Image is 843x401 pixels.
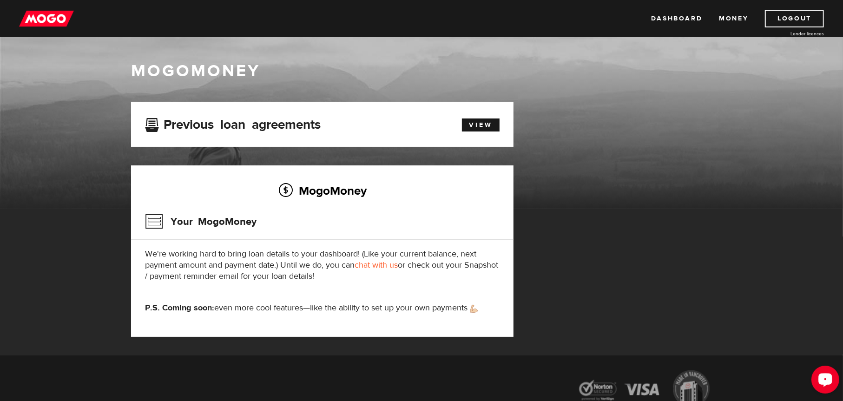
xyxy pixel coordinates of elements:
a: chat with us [355,260,398,270]
a: Dashboard [651,10,702,27]
h2: MogoMoney [145,181,500,200]
img: strong arm emoji [470,305,478,313]
a: Lender licences [754,30,824,37]
strong: P.S. Coming soon: [145,302,214,313]
p: We're working hard to bring loan details to your dashboard! (Like your current balance, next paym... [145,249,500,282]
a: Logout [765,10,824,27]
a: View [462,118,500,131]
h3: Your MogoMoney [145,210,257,234]
a: Money [719,10,748,27]
p: even more cool features—like the ability to set up your own payments [145,302,500,314]
h3: Previous loan agreements [145,117,321,129]
iframe: LiveChat chat widget [804,362,843,401]
img: mogo_logo-11ee424be714fa7cbb0f0f49df9e16ec.png [19,10,74,27]
h1: MogoMoney [131,61,712,81]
